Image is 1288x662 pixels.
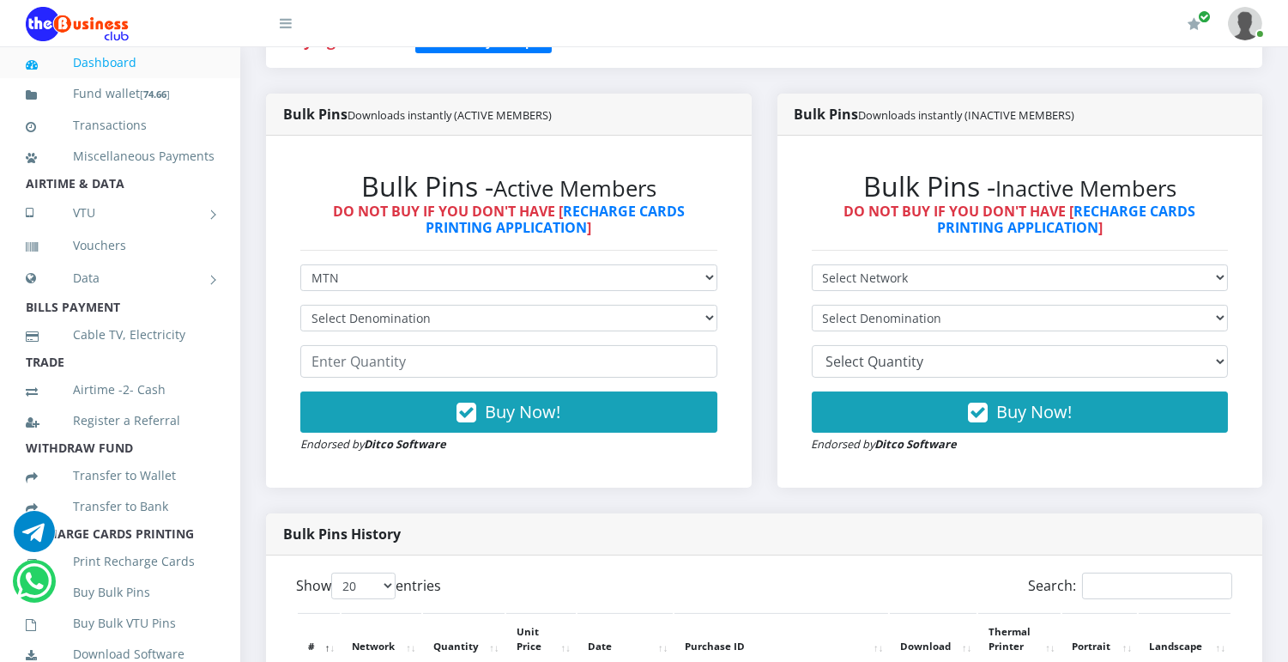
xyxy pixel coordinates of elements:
strong: Ditco Software [364,436,446,452]
button: Buy Now! [300,392,717,433]
small: Downloads instantly (INACTIVE MEMBERS) [859,107,1075,123]
strong: Bulk Pins [795,105,1075,124]
a: Click to Buy Cheaper [415,30,552,51]
a: Transfer to Bank [26,487,215,526]
a: Chat for support [14,524,55,552]
a: Transfer to Wallet [26,456,215,495]
a: Dashboard [26,43,215,82]
a: VTU [26,191,215,234]
strong: DO NOT BUY IF YOU DON'T HAVE [ ] [844,202,1195,237]
span: Buy Now! [485,400,560,423]
select: Showentries [331,573,396,599]
a: Buy Bulk Pins [26,573,215,612]
small: [ ] [140,88,170,100]
a: Print Recharge Cards [26,542,215,581]
strong: Bulk Pins History [283,525,401,544]
strong: Bulk Pins [283,105,552,124]
h2: Bulk Pins - [300,170,717,203]
a: Airtime -2- Cash [26,370,215,410]
small: Active Members [493,173,656,203]
label: Search: [1028,573,1232,599]
a: Chat for support [17,574,52,602]
a: RECHARGE CARDS PRINTING APPLICATION [426,202,685,237]
a: Miscellaneous Payments [26,137,215,176]
a: Cable TV, Electricity [26,315,215,355]
b: 74.66 [143,88,166,100]
small: Downloads instantly (ACTIVE MEMBERS) [348,107,552,123]
a: Data [26,257,215,300]
a: Fund wallet[74.66] [26,74,215,114]
input: Search: [1082,573,1232,599]
i: Renew/Upgrade Subscription [1188,17,1200,31]
a: RECHARGE CARDS PRINTING APPLICATION [937,202,1196,237]
a: Transactions [26,106,215,145]
a: Register a Referral [26,401,215,440]
img: Logo [26,7,129,41]
a: Vouchers [26,226,215,265]
h2: Bulk Pins - [812,170,1229,203]
label: Show entries [296,573,441,599]
input: Enter Quantity [300,345,717,378]
strong: Ditco Software [875,436,958,452]
button: Buy Now! [812,392,1229,433]
span: Renew/Upgrade Subscription [1198,10,1211,23]
small: Endorsed by [812,436,958,452]
small: Endorsed by [300,436,446,452]
span: Buy Now! [996,400,1072,423]
strong: DO NOT BUY IF YOU DON'T HAVE [ ] [333,202,685,237]
small: Inactive Members [995,173,1176,203]
img: User [1228,7,1262,40]
a: Buy Bulk VTU Pins [26,604,215,643]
